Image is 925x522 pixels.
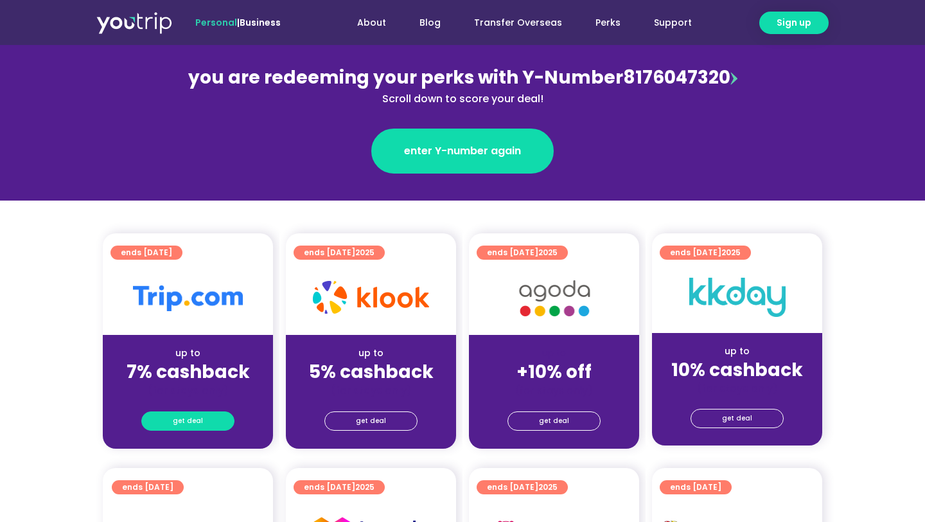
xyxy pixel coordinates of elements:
strong: 10% cashback [671,357,803,382]
strong: 5% cashback [309,359,434,384]
nav: Menu [315,11,709,35]
span: ends [DATE] [122,480,173,494]
div: up to [662,345,812,358]
div: (for stays only) [479,384,629,397]
span: get deal [356,412,386,430]
span: 2025 [721,247,741,258]
a: Perks [579,11,637,35]
a: get deal [507,411,601,431]
a: ends [DATE]2025 [477,246,568,260]
a: ends [DATE] [112,480,184,494]
span: get deal [539,412,569,430]
span: Sign up [777,16,811,30]
a: Blog [403,11,457,35]
span: 2025 [538,482,558,492]
span: you are redeeming your perks with Y-Number [188,65,623,90]
div: up to [296,346,446,360]
a: ends [DATE] [110,246,182,260]
span: 2025 [355,482,374,492]
a: get deal [324,411,418,431]
span: get deal [173,412,203,430]
strong: +10% off [516,359,592,384]
span: 2025 [355,247,374,258]
a: enter Y-number again [371,129,554,174]
span: ends [DATE] [487,246,558,260]
span: | [195,16,281,29]
span: ends [DATE] [121,246,172,260]
div: (for stays only) [296,384,446,397]
strong: 7% cashback [127,359,250,384]
a: Support [637,11,709,35]
a: get deal [691,409,784,428]
a: Sign up [759,12,829,34]
a: get deal [141,411,234,431]
span: get deal [722,410,752,428]
a: ends [DATE]2025 [477,480,568,494]
div: (for stays only) [113,384,263,397]
span: ends [DATE] [487,480,558,494]
a: ends [DATE] [660,480,732,494]
div: up to [113,346,263,360]
a: ends [DATE]2025 [660,246,751,260]
span: ends [DATE] [670,480,721,494]
span: ends [DATE] [304,480,374,494]
div: Scroll down to score your deal! [184,91,741,107]
span: ends [DATE] [670,246,741,260]
div: 8176047320 [184,64,741,107]
span: up to [542,346,566,359]
span: enter Y-number again [404,143,521,159]
span: ends [DATE] [304,246,374,260]
a: Transfer Overseas [457,11,579,35]
span: Personal [195,16,237,29]
span: 2025 [538,247,558,258]
a: About [340,11,403,35]
a: Business [240,16,281,29]
a: ends [DATE]2025 [294,480,385,494]
div: (for stays only) [662,382,812,395]
a: ends [DATE]2025 [294,246,385,260]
